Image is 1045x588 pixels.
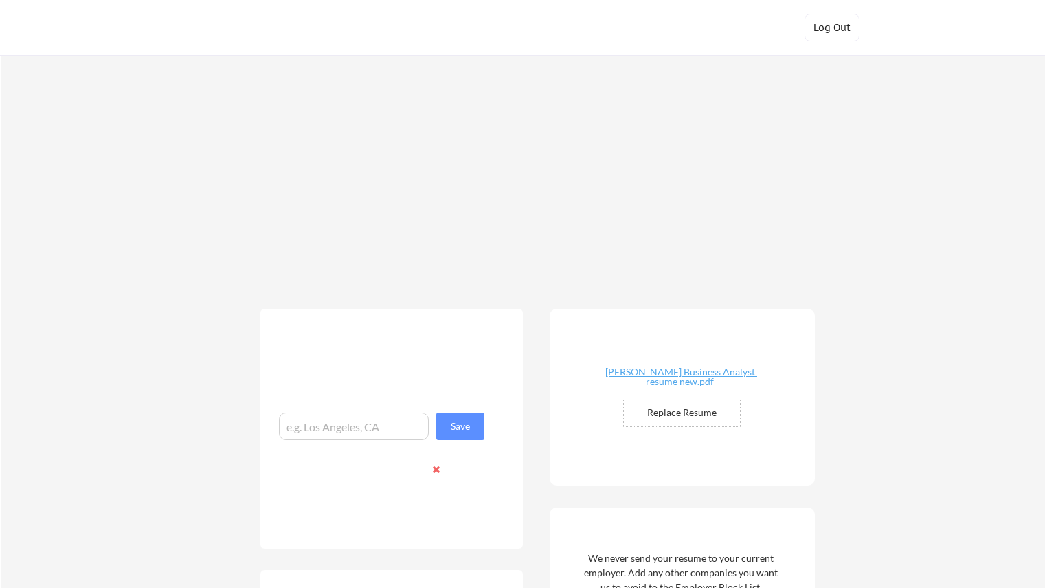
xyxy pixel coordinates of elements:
[598,367,762,389] a: [PERSON_NAME] Business Analyst resume new.pdf
[598,367,762,386] div: [PERSON_NAME] Business Analyst resume new.pdf
[436,413,484,440] button: Save
[279,413,429,440] input: e.g. Los Angeles, CA
[805,14,859,41] button: Log Out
